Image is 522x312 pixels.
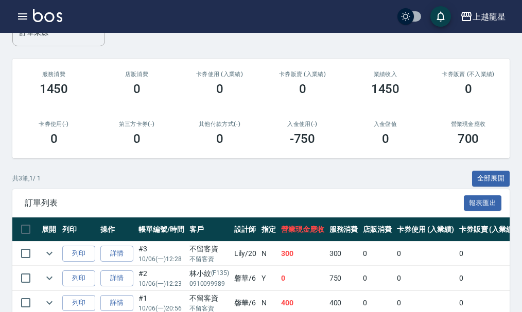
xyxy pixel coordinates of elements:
[457,217,519,242] th: 卡券販賣 (入業績)
[136,266,187,290] td: #2
[456,6,510,27] button: 上越龍星
[327,242,361,266] td: 300
[40,82,68,96] h3: 1450
[60,217,98,242] th: 列印
[439,121,497,127] h2: 營業現金應收
[108,71,166,78] h2: 店販消費
[279,217,327,242] th: 營業現金應收
[382,132,389,146] h3: 0
[12,174,41,183] p: 共 3 筆, 1 / 1
[394,266,457,290] td: 0
[138,279,184,288] p: 10/06 (一) 12:23
[189,279,230,288] p: 0910099989
[473,10,506,23] div: 上越龍星
[189,254,230,264] p: 不留客資
[360,217,394,242] th: 店販消費
[189,244,230,254] div: 不留客資
[136,242,187,266] td: #3
[25,198,464,208] span: 訂單列表
[189,268,230,279] div: 林小紋
[100,295,133,311] a: 詳情
[327,217,361,242] th: 服務消費
[25,71,83,78] h3: 服務消費
[138,254,184,264] p: 10/06 (一) 12:28
[62,246,95,262] button: 列印
[371,82,400,96] h3: 1450
[259,217,279,242] th: 指定
[290,132,316,146] h3: -750
[190,121,249,127] h2: 其他付款方式(-)
[42,270,57,286] button: expand row
[42,295,57,310] button: expand row
[259,266,279,290] td: Y
[187,217,232,242] th: 客戶
[457,242,519,266] td: 0
[457,266,519,290] td: 0
[273,121,332,127] h2: 入金使用(-)
[273,71,332,78] h2: 卡券販賣 (入業績)
[62,270,95,286] button: 列印
[108,121,166,127] h2: 第三方卡券(-)
[299,82,306,96] h3: 0
[356,121,414,127] h2: 入金儲值
[360,266,394,290] td: 0
[25,121,83,127] h2: 卡券使用(-)
[465,82,472,96] h3: 0
[133,82,141,96] h3: 0
[327,266,361,290] td: 750
[100,246,133,262] a: 詳情
[136,217,187,242] th: 帳單編號/時間
[464,195,502,211] button: 報表匯出
[394,217,457,242] th: 卡券使用 (入業績)
[394,242,457,266] td: 0
[33,9,62,22] img: Logo
[232,242,259,266] td: Lily /20
[259,242,279,266] td: N
[42,246,57,261] button: expand row
[232,266,259,290] td: 馨華 /6
[430,6,451,27] button: save
[133,132,141,146] h3: 0
[279,242,327,266] td: 300
[62,295,95,311] button: 列印
[472,171,510,187] button: 全部展開
[211,268,230,279] p: (F135)
[190,71,249,78] h2: 卡券使用 (入業績)
[356,71,414,78] h2: 業績收入
[189,293,230,304] div: 不留客資
[464,197,502,207] a: 報表匯出
[360,242,394,266] td: 0
[39,217,60,242] th: 展開
[279,266,327,290] td: 0
[100,270,133,286] a: 詳情
[232,217,259,242] th: 設計師
[98,217,136,242] th: 操作
[439,71,497,78] h2: 卡券販賣 (不入業績)
[50,132,58,146] h3: 0
[458,132,479,146] h3: 700
[216,132,223,146] h3: 0
[216,82,223,96] h3: 0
